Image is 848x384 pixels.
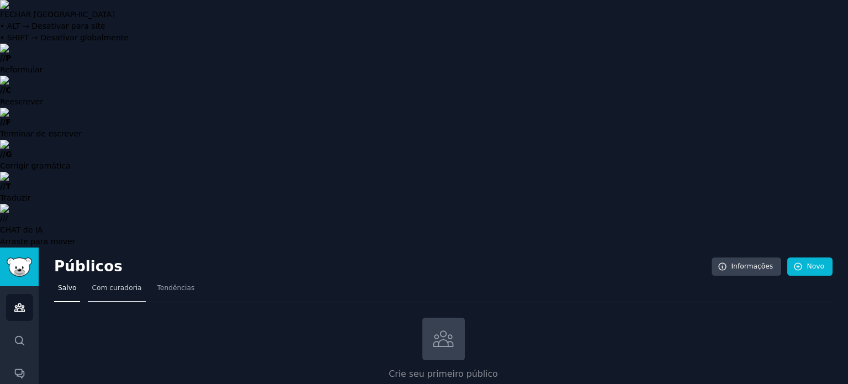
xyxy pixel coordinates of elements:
a: Informações [712,257,782,276]
font: Informações [732,262,773,270]
img: Logotipo do GummySearch [7,257,32,277]
font: Novo [807,262,824,270]
font: Crie seu primeiro público [389,369,497,379]
font: Salvo [58,284,76,292]
font: C [6,86,11,94]
font: G [6,150,12,159]
font: F [6,118,11,127]
font: Com curadoria [92,284,141,292]
font: T [6,182,11,191]
font: Tendências [157,284,195,292]
a: Tendências [153,280,199,302]
font: P [6,54,11,62]
a: Salvo [54,280,80,302]
a: Novo [787,257,833,276]
a: Com curadoria [88,280,145,302]
font: / [5,214,8,223]
font: Públicos [54,258,123,275]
